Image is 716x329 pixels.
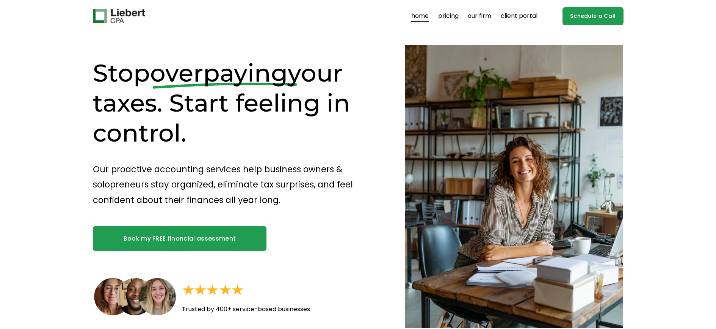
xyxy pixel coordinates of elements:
a: pricing [438,10,459,22]
a: home [411,10,429,22]
span: overpaying [150,58,288,88]
a: Book my FREE financial assessment [93,226,267,250]
a: client portal [501,10,537,22]
h1: Stop your taxes. Start feeling in control. [93,58,378,148]
img: Liebert CPA [93,9,145,23]
p: Trusted by 400+ service-based businesses [182,304,356,315]
a: our firm [468,10,491,22]
a: Schedule a Call [562,7,624,25]
p: Our proactive accounting services help business owners & solopreneurs stay organized, eliminate t... [93,162,378,208]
